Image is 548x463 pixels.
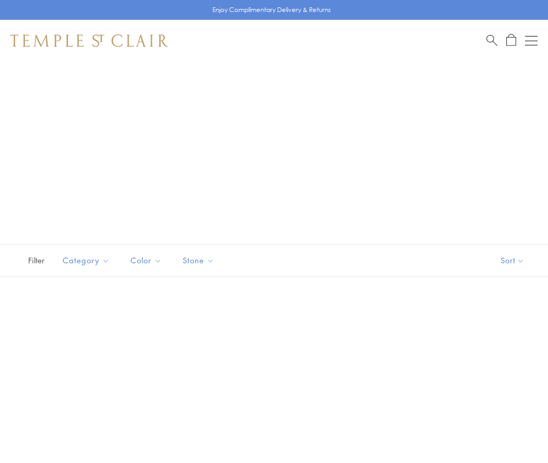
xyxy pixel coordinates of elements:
[486,34,497,47] a: Search
[10,34,168,47] img: Temple St. Clair
[55,249,117,272] button: Category
[212,5,331,15] p: Enjoy Complimentary Delivery & Returns
[57,254,117,267] span: Category
[506,34,516,47] a: Open Shopping Bag
[177,254,222,267] span: Stone
[477,245,548,276] button: Show sort by
[125,254,170,267] span: Color
[175,249,222,272] button: Stone
[123,249,170,272] button: Color
[525,34,538,47] button: Open navigation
